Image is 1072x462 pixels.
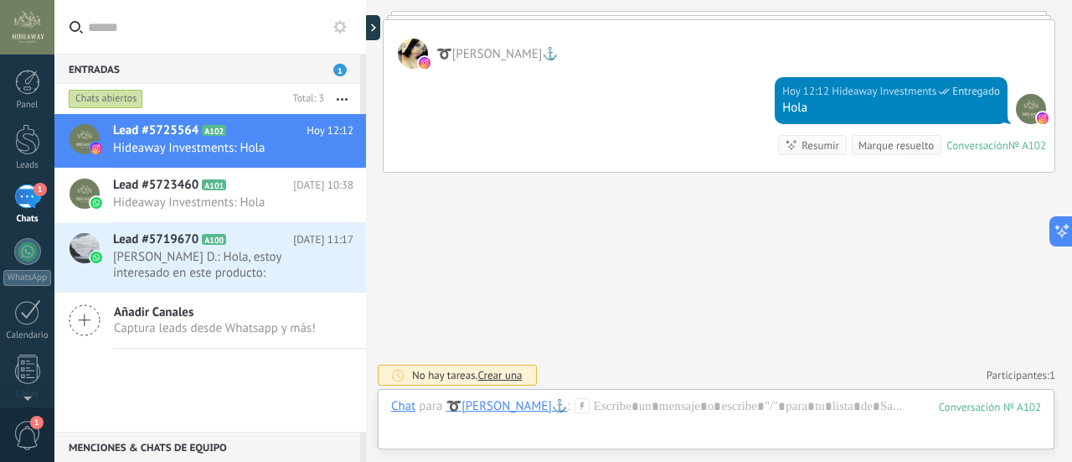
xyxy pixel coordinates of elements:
[114,304,316,320] span: Añadir Canales
[477,368,522,382] span: Crear una
[114,320,316,336] span: Captura leads desde Whatsapp y más!
[412,368,523,382] div: No hay tareas.
[3,330,52,341] div: Calendario
[113,249,322,281] span: [PERSON_NAME] D.: Hola, estoy interesado en este producto: [PERSON_NAME][GEOGRAPHIC_DATA] ideal p...
[202,179,226,190] span: A101
[568,398,570,415] span: :
[3,214,52,225] div: Chats
[446,398,567,413] div: ➰Heidy Ramirez⚓️
[419,57,430,69] img: instagram.svg
[113,140,322,156] span: Hideaway Investments: Hola
[90,252,102,263] img: waba.svg
[782,100,1000,117] div: Hola
[54,54,360,84] div: Entradas
[54,223,366,292] a: Lead #5719670 A100 [DATE] 11:17 [PERSON_NAME] D.: Hola, estoy interesado en este producto: [PERSO...
[3,160,52,171] div: Leads
[1037,112,1049,124] img: instagram.svg
[90,197,102,209] img: waba.svg
[30,416,44,429] span: 1
[113,195,322,210] span: Hideaway Investments: Hola
[952,83,1000,100] span: Entregado
[54,432,360,462] div: Menciones & Chats de equipo
[782,83,832,100] div: Hoy 12:12
[1016,94,1046,124] span: Hideaway Investments
[202,125,226,136] span: A102
[858,138,934,153] div: Marque resuelto
[801,138,839,153] div: Resumir
[54,169,366,222] a: Lead #5723460 A101 [DATE] 10:38 Hideaway Investments: Hola
[307,122,353,139] span: Hoy 12:12
[946,138,1008,153] div: Conversación
[333,64,347,76] span: 1
[1049,368,1055,382] span: 1
[54,114,366,168] a: Lead #5725564 A102 Hoy 12:12 Hideaway Investments: Hola
[363,15,380,40] div: Mostrar
[324,84,360,114] button: Más
[436,46,558,62] span: ➰Heidy Ramirez⚓️
[286,91,324,107] div: Total: 3
[832,83,936,100] span: Hideaway Investments (Oficina de Venta)
[69,89,143,109] div: Chats abiertos
[293,231,353,248] span: [DATE] 11:17
[90,143,102,154] img: instagram.svg
[113,177,198,194] span: Lead #5723460
[33,183,47,196] span: 1
[987,368,1055,382] a: Participantes:1
[939,400,1041,414] div: 102
[293,177,353,194] span: [DATE] 10:38
[113,231,198,248] span: Lead #5719670
[398,39,428,69] span: ➰Heidy Ramirez⚓️
[3,100,52,111] div: Panel
[419,398,442,415] span: para
[113,122,198,139] span: Lead #5725564
[3,270,51,286] div: WhatsApp
[202,234,226,245] span: A100
[1008,138,1046,153] div: № A102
